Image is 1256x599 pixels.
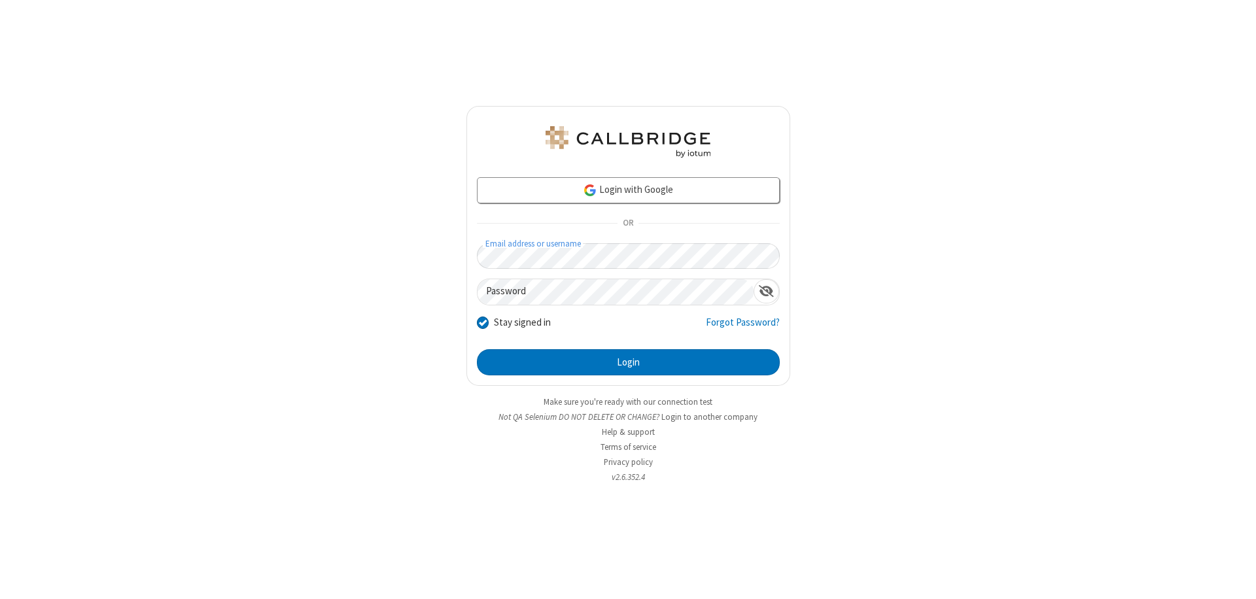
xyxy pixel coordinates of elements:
a: Privacy policy [604,456,653,468]
input: Email address or username [477,243,780,269]
a: Make sure you're ready with our connection test [544,396,712,407]
button: Login [477,349,780,375]
img: google-icon.png [583,183,597,197]
button: Login to another company [661,411,758,423]
div: Show password [754,279,779,303]
li: v2.6.352.4 [466,471,790,483]
span: OR [618,214,638,233]
img: QA Selenium DO NOT DELETE OR CHANGE [543,126,713,158]
a: Terms of service [601,441,656,453]
label: Stay signed in [494,315,551,330]
a: Login with Google [477,177,780,203]
li: Not QA Selenium DO NOT DELETE OR CHANGE? [466,411,790,423]
input: Password [478,279,754,305]
a: Help & support [602,426,655,437]
a: Forgot Password? [706,315,780,340]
